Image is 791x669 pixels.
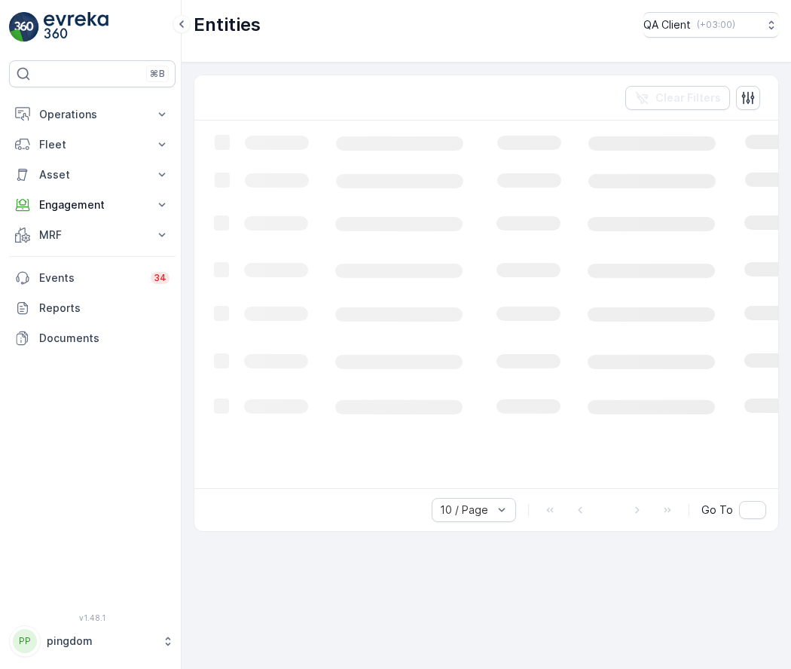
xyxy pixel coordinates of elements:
button: Engagement [9,190,176,220]
a: Reports [9,293,176,323]
p: Asset [39,167,145,182]
p: Documents [39,331,169,346]
p: Events [39,270,142,286]
img: logo [9,12,39,42]
button: QA Client(+03:00) [643,12,779,38]
p: Reports [39,301,169,316]
p: MRF [39,228,145,243]
button: PPpingdom [9,625,176,657]
button: Clear Filters [625,86,730,110]
a: Documents [9,323,176,353]
p: ⌘B [150,68,165,80]
img: logo_light-DOdMpM7g.png [44,12,108,42]
p: QA Client [643,17,691,32]
a: Events34 [9,263,176,293]
p: pingdom [47,634,154,649]
button: Asset [9,160,176,190]
button: Fleet [9,130,176,160]
p: Operations [39,107,145,122]
p: Entities [194,13,261,37]
div: PP [13,629,37,653]
span: Go To [701,503,733,518]
p: Fleet [39,137,145,152]
button: Operations [9,99,176,130]
button: MRF [9,220,176,250]
p: Engagement [39,197,145,212]
p: Clear Filters [655,90,721,105]
p: ( +03:00 ) [697,19,735,31]
p: 34 [154,272,166,284]
span: v 1.48.1 [9,613,176,622]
